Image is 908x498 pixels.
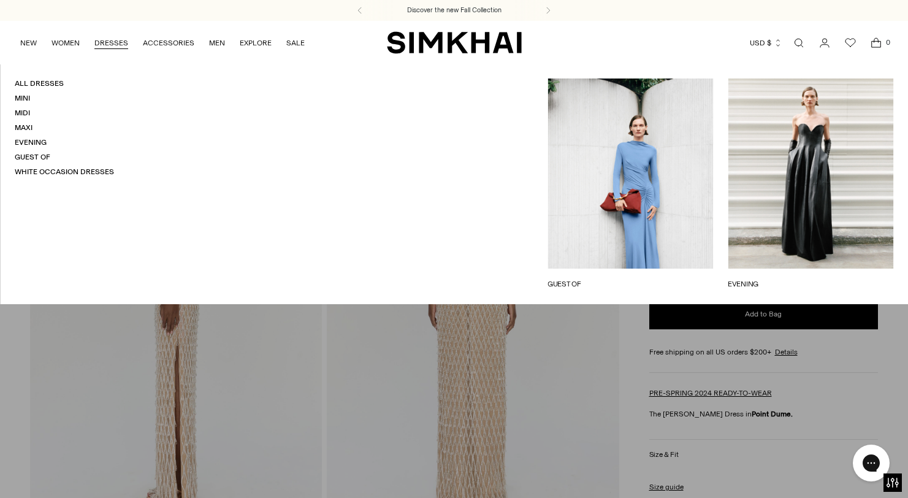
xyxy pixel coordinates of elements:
a: Discover the new Fall Collection [407,6,502,15]
a: NEW [20,29,37,56]
a: SIMKHAI [387,31,522,55]
a: EXPLORE [240,29,272,56]
a: Open search modal [787,31,811,55]
button: USD $ [750,29,782,56]
a: Open cart modal [864,31,888,55]
a: WOMEN [52,29,80,56]
a: Go to the account page [812,31,837,55]
a: MEN [209,29,225,56]
a: SALE [286,29,305,56]
a: ACCESSORIES [143,29,194,56]
iframe: Gorgias live chat messenger [847,440,896,486]
a: Wishlist [838,31,863,55]
a: DRESSES [94,29,128,56]
span: 0 [882,37,893,48]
